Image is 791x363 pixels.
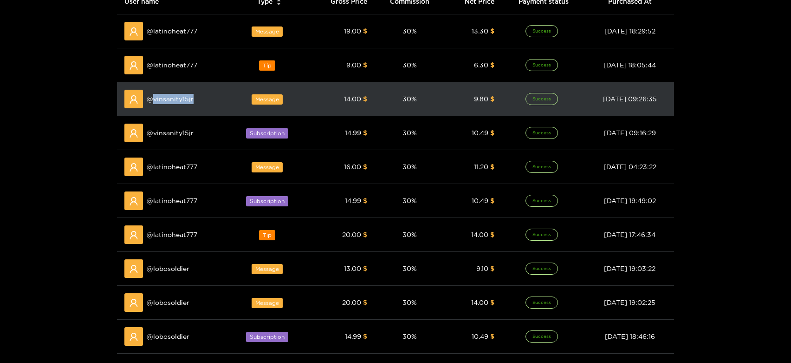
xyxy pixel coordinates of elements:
span: $ [490,27,494,34]
span: 9.10 [476,265,488,272]
span: 20.00 [342,231,361,238]
span: 30 % [402,27,417,34]
span: 10.49 [472,129,488,136]
span: 14.00 [344,95,361,102]
span: Success [525,195,558,207]
span: @ latinoheat777 [147,230,197,240]
span: $ [490,129,494,136]
span: Subscription [246,128,288,139]
span: $ [490,299,494,306]
span: 30 % [402,265,417,272]
span: 16.00 [344,163,361,170]
span: 19.00 [344,27,361,34]
span: @ latinoheat777 [147,60,197,70]
span: user [129,332,138,342]
span: $ [363,129,367,136]
span: @ vinsanity15jr [147,94,194,104]
span: $ [490,95,494,102]
span: 14.00 [471,299,488,306]
span: $ [363,95,367,102]
span: 14.99 [345,333,361,340]
span: Success [525,25,558,37]
span: Message [252,94,283,105]
span: user [129,27,138,36]
span: 30 % [402,231,417,238]
span: Subscription [246,196,288,206]
span: 9.80 [474,95,488,102]
span: Message [252,162,283,172]
span: 13.30 [472,27,488,34]
span: @ lobosoldier [147,297,189,308]
span: [DATE] 19:03:22 [604,265,655,272]
span: 30 % [402,333,417,340]
span: Message [252,26,283,37]
span: Success [525,297,558,309]
span: 6.30 [474,61,488,68]
span: $ [363,27,367,34]
span: Message [252,298,283,308]
span: 30 % [402,95,417,102]
span: 14.99 [345,129,361,136]
span: 30 % [402,61,417,68]
span: $ [490,61,494,68]
span: 30 % [402,129,417,136]
span: $ [363,197,367,204]
span: Success [525,161,558,173]
span: user [129,163,138,172]
span: Message [252,264,283,274]
span: [DATE] 18:05:44 [603,61,656,68]
span: Success [525,229,558,241]
span: $ [363,231,367,238]
span: @ latinoheat777 [147,162,197,172]
span: 10.49 [472,197,488,204]
span: $ [363,333,367,340]
span: 30 % [402,299,417,306]
span: Success [525,59,558,71]
span: [DATE] 19:02:25 [604,299,655,306]
span: Success [525,127,558,139]
span: 13.00 [344,265,361,272]
span: 9.00 [346,61,361,68]
span: Tip [259,230,275,240]
span: user [129,95,138,104]
span: [DATE] 18:46:16 [605,333,655,340]
span: $ [363,163,367,170]
span: $ [490,231,494,238]
span: user [129,197,138,206]
span: @ lobosoldier [147,331,189,342]
span: 14.00 [471,231,488,238]
span: caret-down [276,1,281,7]
span: @ vinsanity15jr [147,128,194,138]
span: $ [363,265,367,272]
span: [DATE] 17:46:34 [604,231,655,238]
span: 14.99 [345,197,361,204]
span: Success [525,330,558,343]
span: 20.00 [342,299,361,306]
span: user [129,129,138,138]
span: [DATE] 04:23:22 [603,163,656,170]
span: Success [525,93,558,105]
span: @ latinoheat777 [147,26,197,36]
span: Subscription [246,332,288,342]
span: user [129,264,138,274]
span: @ latinoheat777 [147,196,197,206]
span: [DATE] 09:26:35 [603,95,657,102]
span: [DATE] 09:16:29 [604,129,656,136]
span: $ [490,197,494,204]
span: Success [525,263,558,275]
span: @ lobosoldier [147,264,189,274]
span: 10.49 [472,333,488,340]
span: $ [490,265,494,272]
span: $ [490,333,494,340]
span: $ [363,299,367,306]
span: 30 % [402,163,417,170]
span: user [129,231,138,240]
span: user [129,298,138,308]
span: [DATE] 19:49:02 [604,197,656,204]
span: $ [363,61,367,68]
span: [DATE] 18:29:52 [604,27,655,34]
span: Tip [259,60,275,71]
span: 30 % [402,197,417,204]
span: $ [490,163,494,170]
span: 11.20 [474,163,488,170]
